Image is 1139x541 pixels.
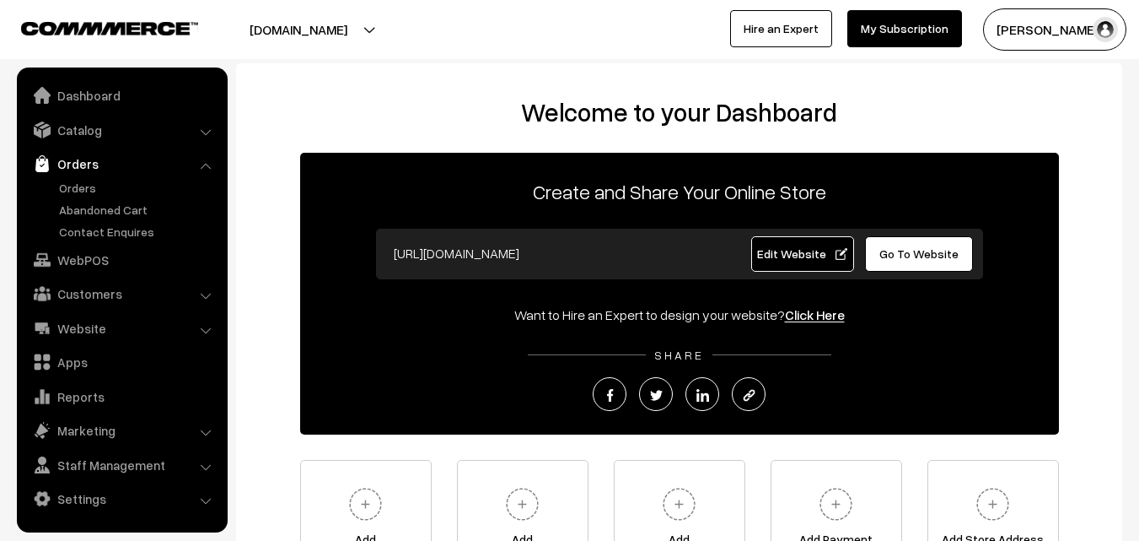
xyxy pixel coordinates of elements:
a: Orders [21,149,222,179]
a: Website [21,313,222,344]
p: Create and Share Your Online Store [300,176,1059,207]
a: COMMMERCE [21,17,169,37]
img: plus.svg [970,481,1016,527]
a: Marketing [21,415,222,446]
a: Contact Enquires [55,223,222,241]
a: Settings [21,484,222,514]
img: COMMMERCE [21,22,198,35]
a: Reports [21,381,222,412]
a: My Subscription [847,10,962,47]
img: plus.svg [499,481,545,527]
a: Catalog [21,115,222,145]
button: [DOMAIN_NAME] [191,8,406,51]
img: plus.svg [813,481,859,527]
a: Dashboard [21,80,222,111]
a: Apps [21,347,222,377]
a: Hire an Expert [730,10,832,47]
a: WebPOS [21,245,222,275]
a: Edit Website [751,236,854,272]
div: Want to Hire an Expert to design your website? [300,305,1059,325]
img: user [1093,17,1118,42]
a: Abandoned Cart [55,201,222,219]
a: Staff Management [21,450,222,480]
button: [PERSON_NAME] [983,8,1126,51]
a: Go To Website [865,236,974,272]
a: Click Here [785,306,845,323]
h2: Welcome to your Dashboard [253,97,1105,127]
a: Customers [21,279,222,309]
a: Orders [55,179,222,197]
img: plus.svg [342,481,389,527]
span: SHARE [646,348,712,362]
span: Go To Website [879,246,959,261]
img: plus.svg [656,481,702,527]
span: Edit Website [757,246,847,261]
